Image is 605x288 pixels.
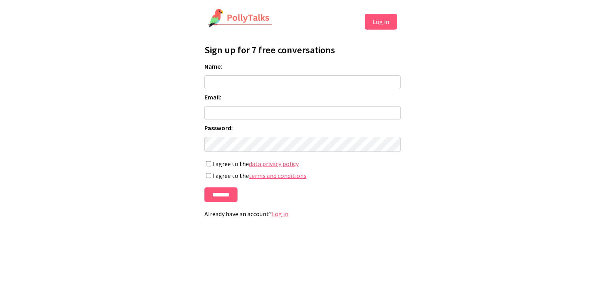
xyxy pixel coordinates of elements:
a: data privacy policy [249,160,299,168]
input: I agree to thedata privacy policy [206,161,211,166]
button: Log in [365,14,397,30]
a: Log in [272,210,288,218]
img: PollyTalks Logo [208,9,273,28]
a: terms and conditions [249,172,306,180]
label: I agree to the [204,160,401,168]
input: I agree to theterms and conditions [206,173,211,178]
p: Already have an account? [204,210,401,218]
label: Name: [204,62,401,70]
h1: Sign up for 7 free conversations [204,44,401,56]
label: I agree to the [204,172,401,180]
label: Password: [204,124,401,132]
label: Email: [204,93,401,101]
